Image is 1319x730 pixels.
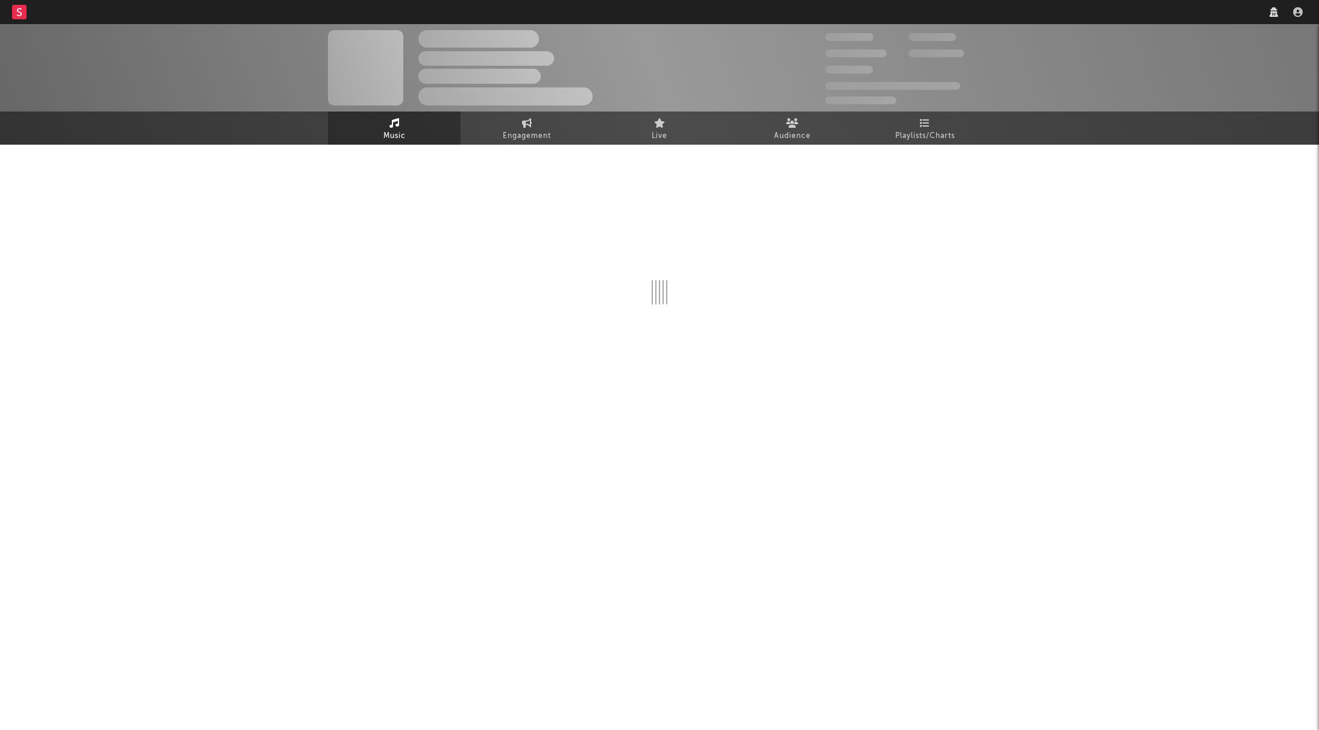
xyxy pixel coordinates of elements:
span: 300.000 [825,33,874,41]
span: 50.000.000 Monthly Listeners [825,82,960,90]
span: 100.000 [825,66,873,74]
a: Playlists/Charts [858,112,991,145]
span: Live [652,129,667,143]
span: Engagement [503,129,551,143]
span: Playlists/Charts [895,129,955,143]
span: Jump Score: 85.0 [825,96,896,104]
span: 50.000.000 [825,49,887,57]
span: 100.000 [908,33,956,41]
span: Audience [774,129,811,143]
span: Music [383,129,406,143]
a: Audience [726,112,858,145]
a: Live [593,112,726,145]
a: Music [328,112,461,145]
a: Engagement [461,112,593,145]
span: 1.000.000 [908,49,964,57]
